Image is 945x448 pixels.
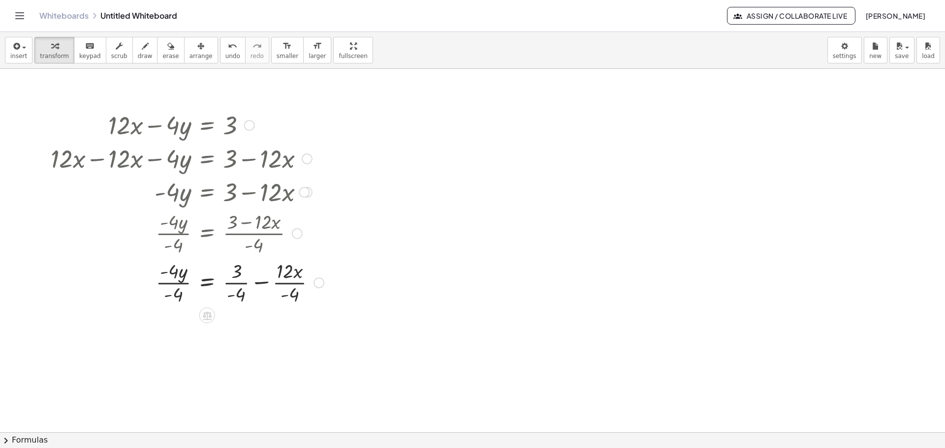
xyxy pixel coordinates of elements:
span: redo [251,53,264,60]
span: undo [225,53,240,60]
button: settings [827,37,862,63]
span: [PERSON_NAME] [865,11,925,20]
span: larger [309,53,326,60]
button: fullscreen [333,37,373,63]
span: fullscreen [339,53,367,60]
i: redo [252,40,262,52]
span: save [895,53,909,60]
span: erase [162,53,179,60]
span: keypad [79,53,101,60]
span: smaller [277,53,298,60]
a: Whiteboards [39,11,89,21]
button: arrange [184,37,218,63]
button: undoundo [220,37,246,63]
i: format_size [283,40,292,52]
span: insert [10,53,27,60]
span: Assign / Collaborate Live [735,11,847,20]
span: load [922,53,935,60]
button: [PERSON_NAME] [857,7,933,25]
button: keyboardkeypad [74,37,106,63]
button: save [889,37,914,63]
button: redoredo [245,37,269,63]
div: Apply the same math to both sides of the equation [199,307,215,323]
button: format_sizelarger [303,37,331,63]
button: draw [132,37,158,63]
button: new [864,37,887,63]
button: format_sizesmaller [271,37,304,63]
span: draw [138,53,153,60]
button: erase [157,37,184,63]
span: arrange [189,53,213,60]
i: keyboard [85,40,94,52]
span: settings [833,53,856,60]
button: load [916,37,940,63]
button: transform [34,37,74,63]
button: insert [5,37,32,63]
button: Assign / Collaborate Live [727,7,855,25]
button: Toggle navigation [12,8,28,24]
i: undo [228,40,237,52]
span: new [869,53,882,60]
span: scrub [111,53,127,60]
span: transform [40,53,69,60]
button: scrub [106,37,133,63]
i: format_size [313,40,322,52]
